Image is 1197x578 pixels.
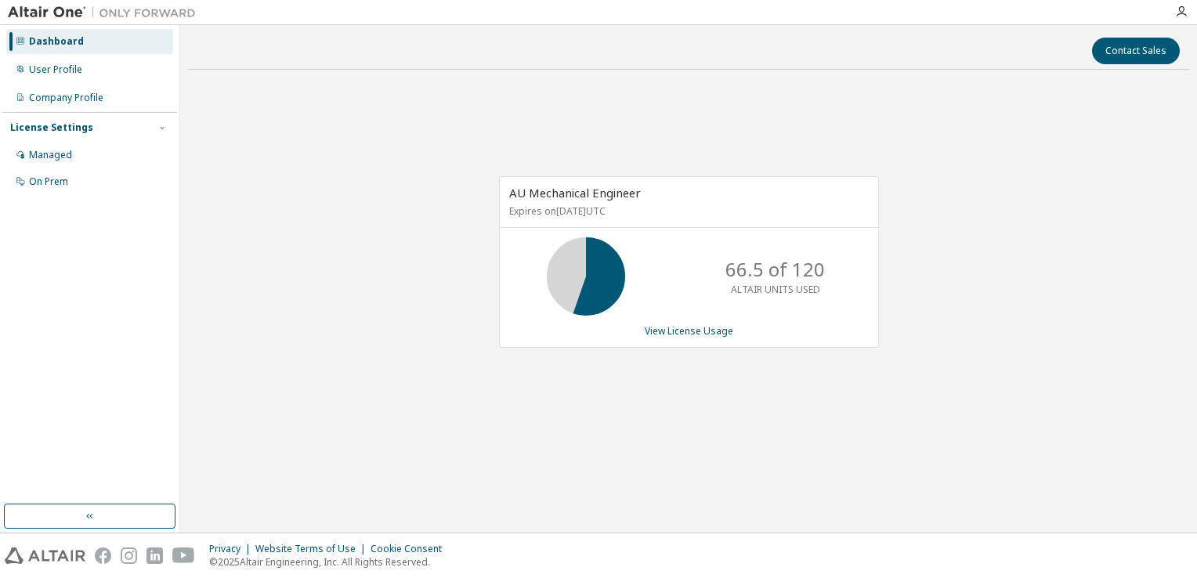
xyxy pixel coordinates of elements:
a: View License Usage [645,324,733,338]
div: Dashboard [29,35,84,48]
div: Website Terms of Use [255,543,371,555]
div: User Profile [29,63,82,76]
div: Company Profile [29,92,103,104]
div: Privacy [209,543,255,555]
span: AU Mechanical Engineer [509,185,641,200]
img: Altair One [8,5,204,20]
div: Managed [29,149,72,161]
img: facebook.svg [95,547,111,564]
p: 66.5 of 120 [725,256,825,283]
img: youtube.svg [172,547,195,564]
img: instagram.svg [121,547,137,564]
p: Expires on [DATE] UTC [509,204,865,218]
img: altair_logo.svg [5,547,85,564]
div: License Settings [10,121,93,134]
button: Contact Sales [1092,38,1180,64]
p: ALTAIR UNITS USED [731,283,820,296]
div: On Prem [29,175,68,188]
img: linkedin.svg [146,547,163,564]
p: © 2025 Altair Engineering, Inc. All Rights Reserved. [209,555,451,569]
div: Cookie Consent [371,543,451,555]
